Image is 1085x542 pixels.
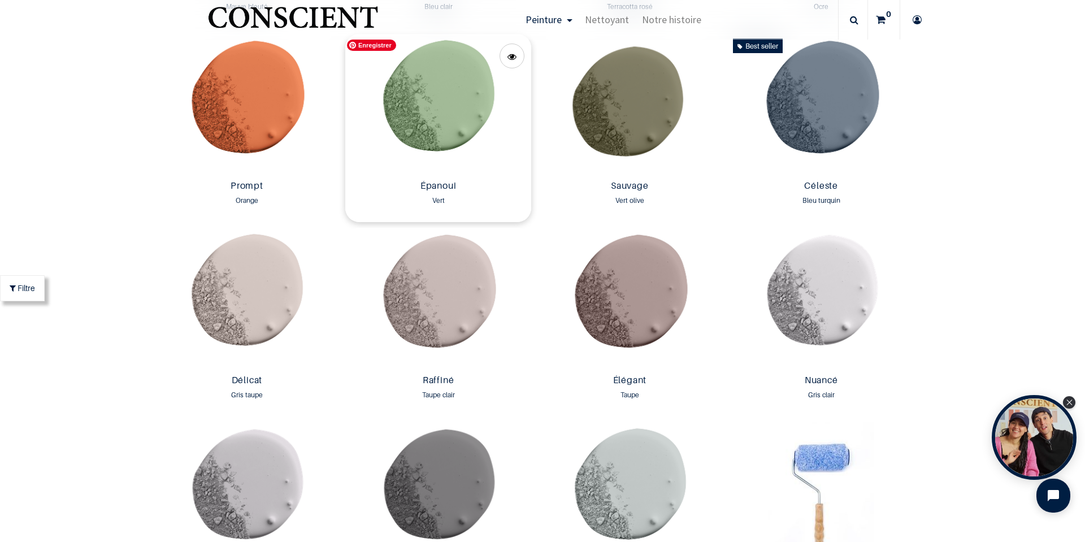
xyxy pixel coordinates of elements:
a: Nuancé [733,375,910,388]
a: Raffiné [350,375,527,388]
a: Quick View [500,44,524,68]
span: Enregistrer [347,40,396,51]
div: Tolstoy bubble widget [992,395,1077,480]
img: Product image [345,228,531,370]
a: Sauvage [541,180,718,193]
a: Prompt [159,180,336,193]
div: Bleu turquin [733,195,910,206]
img: Product image [154,34,340,176]
img: Product image [154,228,340,370]
div: Gris taupe [159,389,336,401]
img: Product image [728,228,914,370]
div: Taupe clair [350,389,527,401]
div: Close Tolstoy widget [1063,396,1075,409]
img: Product image [537,228,723,370]
div: Open Tolstoy widget [992,395,1077,480]
img: Product image [537,34,723,176]
div: Taupe [541,389,718,401]
div: Gris clair [733,389,910,401]
a: Céleste [733,180,910,193]
div: Vert [350,195,527,206]
iframe: Tidio Chat [1027,469,1080,522]
a: Délicat [159,375,336,388]
a: Élégant [541,375,718,388]
a: Épanoui [350,180,527,193]
div: Best seller [733,38,783,53]
sup: 0 [883,8,894,20]
span: Nettoyant [585,13,629,26]
img: Product image [345,34,531,176]
span: Peinture [526,13,562,26]
div: Orange [159,195,336,206]
span: Notre histoire [642,13,701,26]
span: Filtre [18,282,35,294]
div: Vert olive [541,195,718,206]
img: Product image [728,34,914,176]
div: Open Tolstoy [992,395,1077,480]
